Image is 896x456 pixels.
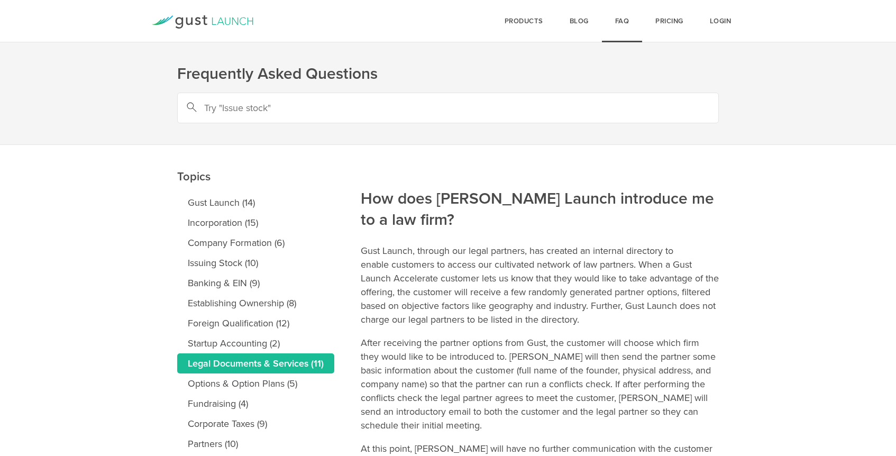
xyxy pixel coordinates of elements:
[177,213,334,233] a: Incorporation (15)
[361,336,719,432] p: After receiving the partner options from Gust, the customer will choose which firm they would lik...
[177,394,334,414] a: Fundraising (4)
[177,233,334,253] a: Company Formation (6)
[177,273,334,293] a: Banking & EIN (9)
[177,293,334,313] a: Establishing Ownership (8)
[177,193,334,213] a: Gust Launch (14)
[177,414,334,434] a: Corporate Taxes (9)
[361,244,719,326] p: Gust Launch, through our legal partners, has created an internal directory to enable customers to...
[177,313,334,333] a: Foreign Qualification (12)
[177,373,334,394] a: Options & Option Plans (5)
[177,93,719,123] input: Try "Issue stock"
[177,353,334,373] a: Legal Documents & Services (11)
[177,333,334,353] a: Startup Accounting (2)
[177,63,719,85] h1: Frequently Asked Questions
[177,95,334,187] h2: Topics
[361,117,719,231] h2: How does [PERSON_NAME] Launch introduce me to a law firm?
[177,434,334,454] a: Partners (10)
[177,253,334,273] a: Issuing Stock (10)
